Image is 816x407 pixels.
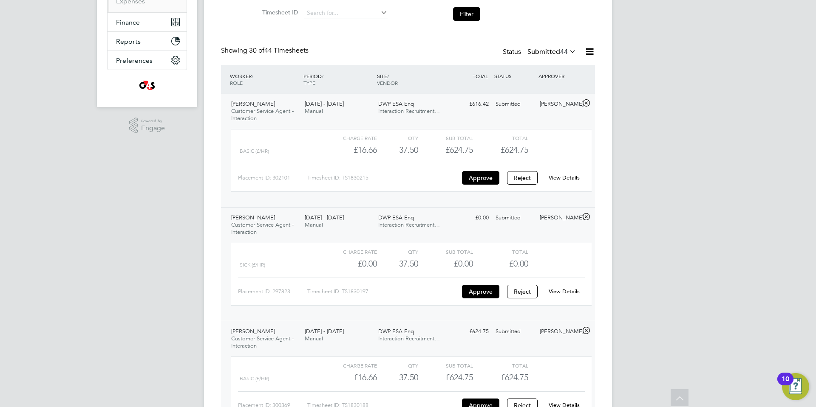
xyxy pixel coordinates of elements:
[231,328,275,335] span: [PERSON_NAME]
[141,118,165,125] span: Powered by
[453,7,480,21] button: Filter
[108,51,187,70] button: Preferences
[418,143,473,157] div: £624.75
[492,325,536,339] div: Submitted
[307,285,460,298] div: Timesheet ID: TS1830197
[378,107,440,115] span: Interaction Recruitment…
[507,285,538,298] button: Reject
[240,376,269,382] span: basic (£/HR)
[304,7,388,19] input: Search for...
[377,143,418,157] div: 37.50
[462,171,499,185] button: Approve
[249,46,309,55] span: 44 Timesheets
[378,100,414,107] span: DWP ESA Enq
[305,107,323,115] span: Manual
[448,97,492,111] div: £616.42
[322,73,323,79] span: /
[141,125,165,132] span: Engage
[503,46,578,58] div: Status
[305,221,323,228] span: Manual
[509,258,528,269] span: £0.00
[231,107,294,122] span: Customer Service Agent - Interaction
[387,73,389,79] span: /
[782,373,809,400] button: Open Resource Center, 10 new notifications
[137,79,157,92] img: g4s4-logo-retina.png
[307,171,460,185] div: Timesheet ID: TS1830215
[378,335,440,342] span: Interaction Recruitment…
[305,335,323,342] span: Manual
[305,100,344,107] span: [DATE] - [DATE]
[377,247,418,257] div: QTY
[448,211,492,225] div: £0.00
[249,46,264,55] span: 30 of
[448,325,492,339] div: £624.75
[116,37,141,45] span: Reports
[231,214,275,221] span: [PERSON_NAME]
[536,325,581,339] div: [PERSON_NAME]
[501,372,528,382] span: £624.75
[322,257,377,271] div: £0.00
[238,171,307,185] div: Placement ID: 302101
[301,68,375,90] div: PERIOD
[116,56,153,65] span: Preferences
[549,174,580,181] a: View Details
[238,285,307,298] div: Placement ID: 297823
[377,79,398,86] span: VENDOR
[375,68,448,90] div: SITE
[221,46,310,55] div: Showing
[231,221,294,236] span: Customer Service Agent - Interaction
[116,18,140,26] span: Finance
[231,100,275,107] span: [PERSON_NAME]
[473,133,528,143] div: Total
[322,360,377,371] div: Charge rate
[322,133,377,143] div: Charge rate
[322,371,377,385] div: £16.66
[527,48,576,56] label: Submitted
[322,247,377,257] div: Charge rate
[473,73,488,79] span: TOTAL
[322,143,377,157] div: £16.66
[129,118,165,134] a: Powered byEngage
[230,79,243,86] span: ROLE
[473,247,528,257] div: Total
[549,288,580,295] a: View Details
[492,97,536,111] div: Submitted
[378,221,440,228] span: Interaction Recruitment…
[252,73,253,79] span: /
[377,371,418,385] div: 37.50
[377,257,418,271] div: 37.50
[260,8,298,16] label: Timesheet ID
[507,171,538,185] button: Reject
[536,97,581,111] div: [PERSON_NAME]
[418,257,473,271] div: £0.00
[108,32,187,51] button: Reports
[536,211,581,225] div: [PERSON_NAME]
[501,145,528,155] span: £624.75
[418,360,473,371] div: Sub Total
[418,133,473,143] div: Sub Total
[240,148,269,154] span: basic (£/HR)
[418,371,473,385] div: £624.75
[492,68,536,84] div: STATUS
[108,13,187,31] button: Finance
[462,285,499,298] button: Approve
[377,360,418,371] div: QTY
[378,214,414,221] span: DWP ESA Enq
[782,379,789,390] div: 10
[228,68,301,90] div: WORKER
[378,328,414,335] span: DWP ESA Enq
[305,214,344,221] span: [DATE] - [DATE]
[560,48,568,56] span: 44
[231,335,294,349] span: Customer Service Agent - Interaction
[303,79,315,86] span: TYPE
[377,133,418,143] div: QTY
[536,68,581,84] div: APPROVER
[473,360,528,371] div: Total
[107,79,187,92] a: Go to home page
[418,247,473,257] div: Sub Total
[305,328,344,335] span: [DATE] - [DATE]
[492,211,536,225] div: Submitted
[240,262,265,268] span: Sick (£/HR)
